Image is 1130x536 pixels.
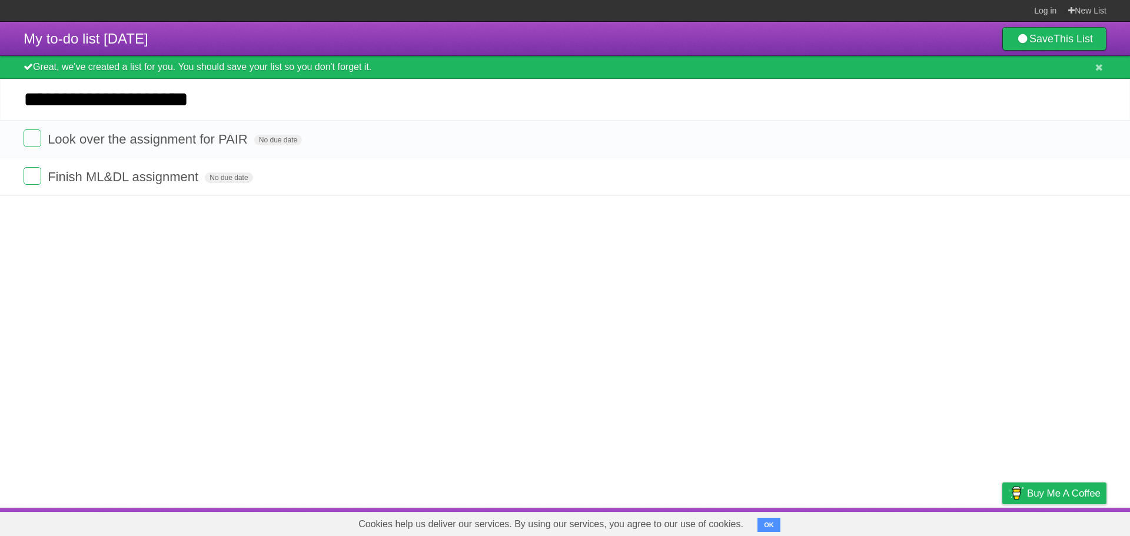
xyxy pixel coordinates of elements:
img: Buy me a coffee [1008,483,1024,503]
span: Buy me a coffee [1027,483,1101,504]
a: Privacy [987,511,1018,533]
button: OK [757,518,780,532]
span: Cookies help us deliver our services. By using our services, you agree to our use of cookies. [347,512,755,536]
a: Buy me a coffee [1002,482,1106,504]
label: Done [24,167,41,185]
span: Look over the assignment for PAIR [48,132,251,147]
span: No due date [254,135,302,145]
a: Developers [885,511,932,533]
span: No due date [205,172,252,183]
label: Done [24,129,41,147]
b: This List [1053,33,1093,45]
span: Finish ML&DL assignment [48,169,201,184]
a: Suggest a feature [1032,511,1106,533]
span: My to-do list [DATE] [24,31,148,46]
a: SaveThis List [1002,27,1106,51]
a: Terms [947,511,973,533]
a: About [846,511,870,533]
